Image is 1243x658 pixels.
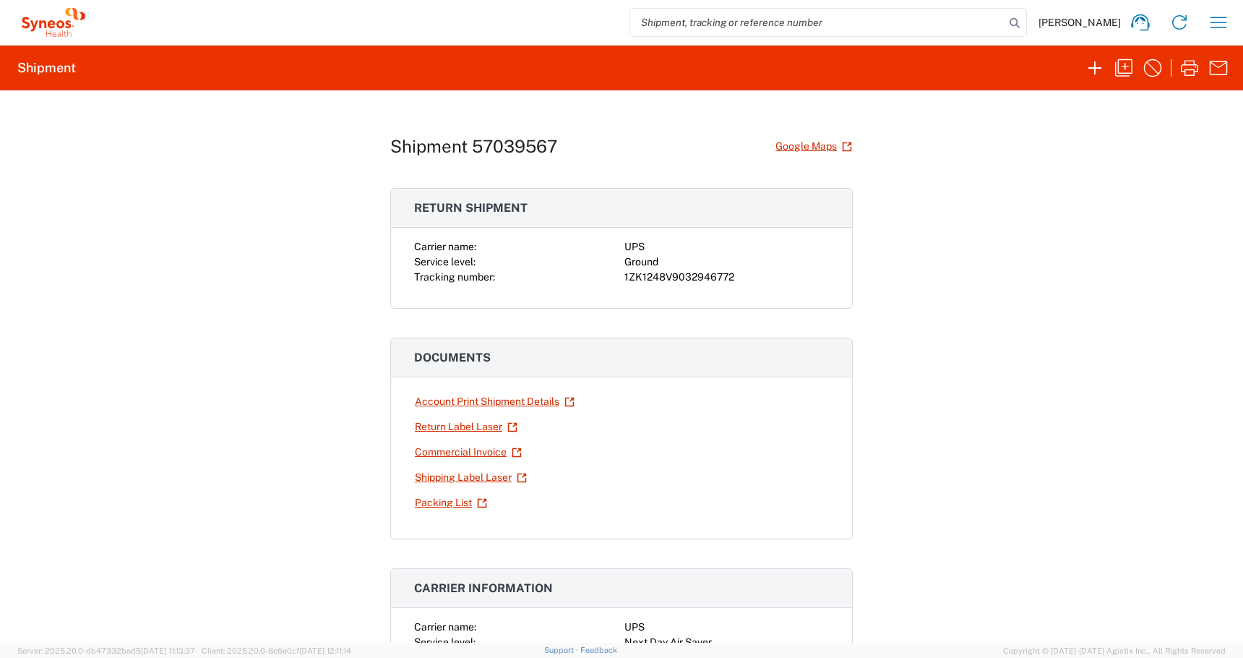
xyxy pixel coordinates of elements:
a: Return Label Laser [414,414,518,440]
span: [DATE] 12:11:14 [299,646,351,655]
span: Carrier name: [414,621,476,633]
a: Shipping Label Laser [414,465,528,490]
div: UPS [624,239,829,255]
div: Ground [624,255,829,270]
span: [PERSON_NAME] [1038,16,1121,29]
span: Service level: [414,636,476,648]
h1: Shipment 57039567 [390,136,557,157]
div: Next Day Air Saver [624,635,829,650]
span: Documents [414,351,491,364]
h2: Shipment [17,59,76,77]
div: 1ZK1248V9032946772 [624,270,829,285]
a: Commercial Invoice [414,440,522,465]
a: Feedback [580,646,617,654]
span: Copyright © [DATE]-[DATE] Agistix Inc., All Rights Reserved [1003,644,1226,657]
span: Service level: [414,256,476,268]
span: Server: 2025.20.0-db47332bad5 [17,646,195,655]
span: [DATE] 11:13:37 [141,646,195,655]
span: Client: 2025.20.0-8c6e0cf [202,646,351,655]
a: Account Print Shipment Details [414,389,575,414]
input: Shipment, tracking or reference number [630,9,1005,36]
span: Return shipment [414,201,528,215]
a: Packing List [414,490,488,516]
div: UPS [624,620,829,635]
a: Support [544,646,580,654]
span: Carrier name: [414,241,476,252]
a: Google Maps [775,134,853,159]
span: Carrier information [414,581,553,595]
span: Tracking number: [414,271,495,283]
